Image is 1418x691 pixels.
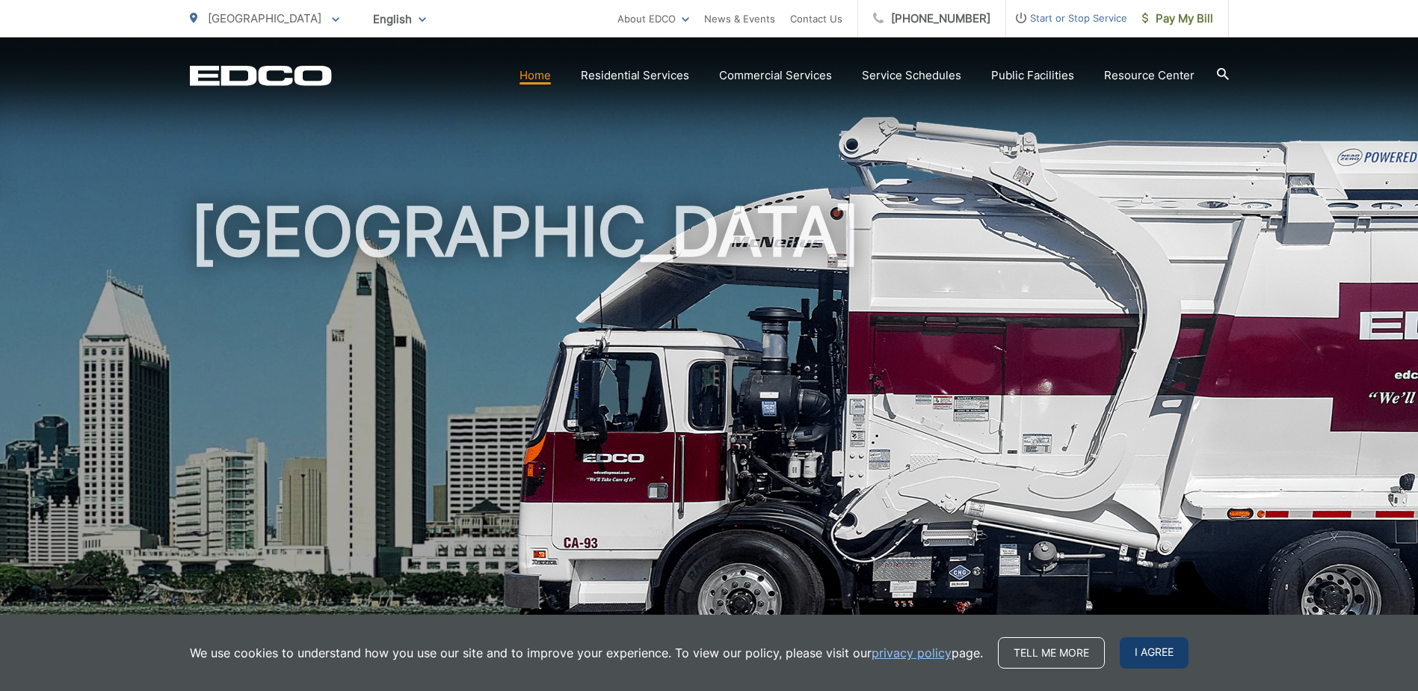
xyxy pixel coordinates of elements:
a: Residential Services [581,67,689,85]
span: I agree [1120,637,1189,669]
a: Commercial Services [719,67,832,85]
a: News & Events [704,10,775,28]
p: We use cookies to understand how you use our site and to improve your experience. To view our pol... [190,644,983,662]
a: Tell me more [998,637,1105,669]
a: Public Facilities [991,67,1074,85]
span: English [362,6,437,32]
a: Service Schedules [862,67,961,85]
span: [GEOGRAPHIC_DATA] [208,11,321,25]
a: Contact Us [790,10,842,28]
span: Pay My Bill [1142,10,1213,28]
a: About EDCO [617,10,689,28]
a: EDCD logo. Return to the homepage. [190,65,332,86]
a: privacy policy [872,644,952,662]
a: Resource Center [1104,67,1194,85]
h1: [GEOGRAPHIC_DATA] [190,194,1229,668]
a: Home [520,67,551,85]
